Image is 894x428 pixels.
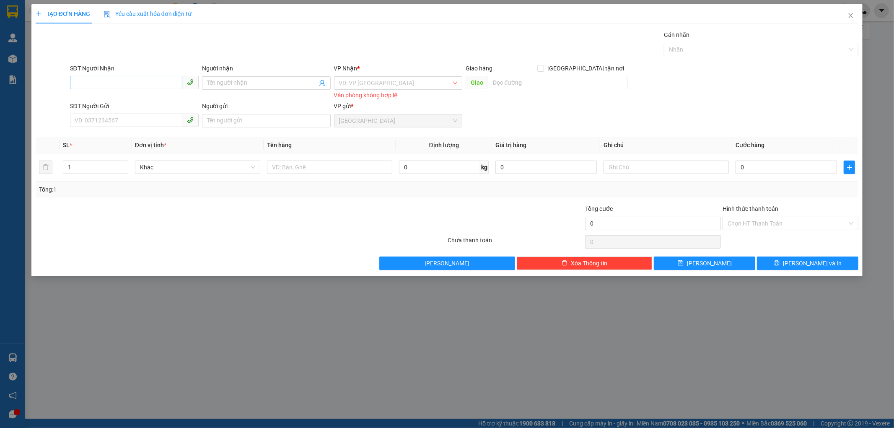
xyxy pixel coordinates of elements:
[63,142,70,148] span: SL
[36,11,41,17] span: plus
[466,65,492,72] span: Giao hàng
[844,161,855,174] button: plus
[447,236,585,250] div: Chưa thanh toán
[723,205,778,212] label: Hình thức thanh toán
[847,12,854,19] span: close
[91,10,111,31] img: logo.jpg
[334,65,358,72] span: VP Nhận
[664,31,689,38] label: Gán nhãn
[267,142,292,148] span: Tên hàng
[844,164,855,171] span: plus
[654,257,755,270] button: save[PERSON_NAME]
[334,91,463,100] div: Văn phòng không hợp lệ
[466,76,488,89] span: Giao
[70,32,115,39] b: [DOMAIN_NAME]
[39,185,345,194] div: Tổng: 1
[604,161,729,174] input: Ghi Chú
[425,259,469,268] span: [PERSON_NAME]
[104,10,192,17] span: Yêu cầu xuất hóa đơn điện tử
[339,114,458,127] span: Sài Gòn
[202,64,331,73] div: Người nhận
[585,205,613,212] span: Tổng cước
[70,64,199,73] div: SĐT Người Nhận
[495,142,526,148] span: Giá trị hàng
[379,257,515,270] button: [PERSON_NAME]
[495,161,597,174] input: 0
[562,260,567,267] span: delete
[429,142,459,148] span: Định lượng
[757,257,858,270] button: printer[PERSON_NAME] và In
[104,11,110,18] img: icon
[839,4,863,28] button: Close
[202,101,331,111] div: Người gửi
[517,257,653,270] button: deleteXóa Thông tin
[334,101,463,111] div: VP gửi
[571,259,607,268] span: Xóa Thông tin
[140,161,255,174] span: Khác
[187,79,194,86] span: phone
[600,137,732,153] th: Ghi chú
[678,260,684,267] span: save
[687,259,732,268] span: [PERSON_NAME]
[187,117,194,123] span: phone
[10,54,37,93] b: Xe Đăng Nhân
[783,259,842,268] span: [PERSON_NAME] và In
[70,40,115,50] li: (c) 2017
[544,64,627,73] span: [GEOGRAPHIC_DATA] tận nơi
[488,76,627,89] input: Dọc đường
[267,161,392,174] input: VD: Bàn, Ghế
[70,101,199,111] div: SĐT Người Gửi
[39,161,52,174] button: delete
[480,161,489,174] span: kg
[36,10,90,17] span: TẠO ĐƠN HÀNG
[736,142,764,148] span: Cước hàng
[774,260,780,267] span: printer
[52,12,83,52] b: Gửi khách hàng
[135,142,166,148] span: Đơn vị tính
[319,80,326,86] span: user-add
